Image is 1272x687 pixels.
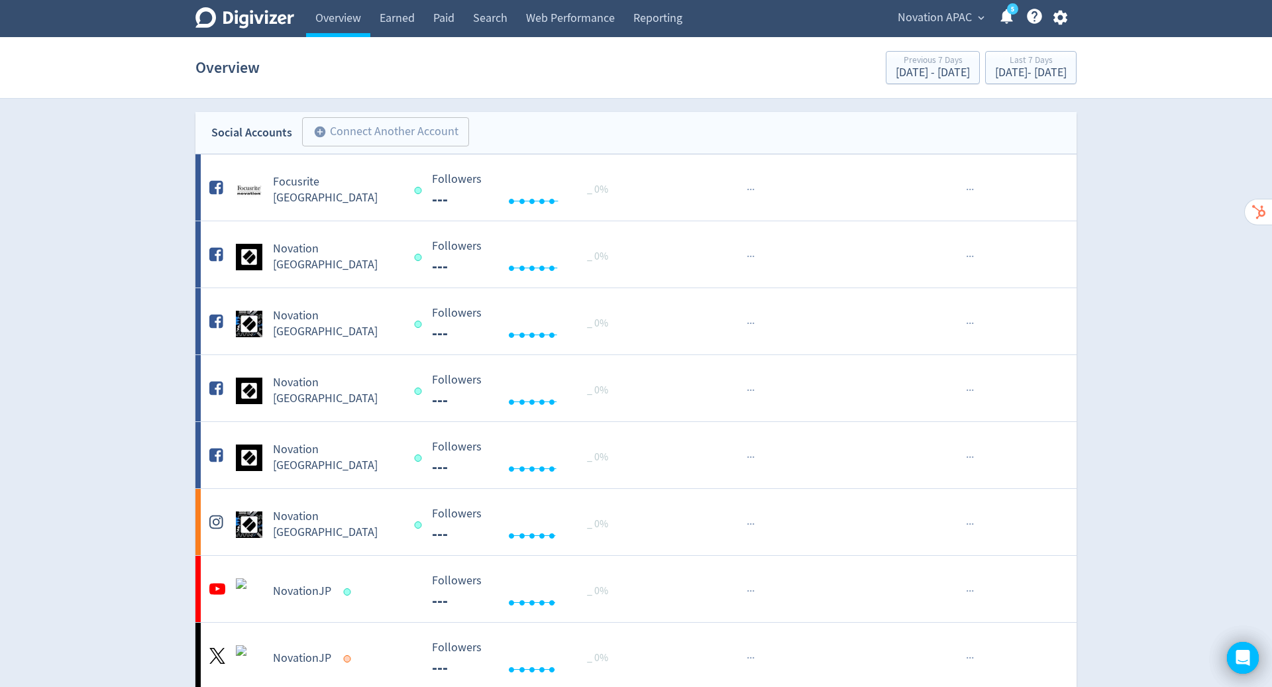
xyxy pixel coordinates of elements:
[587,183,608,196] span: _ 0%
[966,315,969,332] span: ·
[273,509,402,541] h5: Novation [GEOGRAPHIC_DATA]
[195,355,1077,421] a: Novation Korea undefinedNovation [GEOGRAPHIC_DATA] Followers --- Followers --- _ 0%······
[195,422,1077,488] a: Novation Taiwan undefinedNovation [GEOGRAPHIC_DATA] Followers --- Followers --- _ 0%······
[893,7,988,28] button: Novation APAC
[971,315,974,332] span: ·
[966,650,969,666] span: ·
[747,315,749,332] span: ·
[414,254,425,261] span: Data last synced: 11 Sep 2025, 6:01am (AEST)
[747,516,749,533] span: ·
[211,123,292,142] div: Social Accounts
[749,315,752,332] span: ·
[747,449,749,466] span: ·
[752,182,755,198] span: ·
[425,574,624,609] svg: Followers ---
[752,516,755,533] span: ·
[195,556,1077,622] a: NovationJP undefinedNovationJP Followers --- Followers --- _ 0%······
[749,382,752,399] span: ·
[273,375,402,407] h5: Novation [GEOGRAPHIC_DATA]
[236,311,262,337] img: Novation Japan undefined
[966,516,969,533] span: ·
[749,583,752,600] span: ·
[886,51,980,84] button: Previous 7 Days[DATE] - [DATE]
[966,382,969,399] span: ·
[273,174,402,206] h5: Focusrite [GEOGRAPHIC_DATA]
[749,248,752,265] span: ·
[236,177,262,203] img: Focusrite India undefined
[971,382,974,399] span: ·
[749,449,752,466] span: ·
[292,119,469,146] a: Connect Another Account
[969,449,971,466] span: ·
[971,650,974,666] span: ·
[985,51,1077,84] button: Last 7 Days[DATE]- [DATE]
[747,650,749,666] span: ·
[587,450,608,464] span: _ 0%
[969,315,971,332] span: ·
[195,46,260,89] h1: Overview
[747,182,749,198] span: ·
[747,248,749,265] span: ·
[752,248,755,265] span: ·
[273,308,402,340] h5: Novation [GEOGRAPHIC_DATA]
[969,516,971,533] span: ·
[966,449,969,466] span: ·
[752,382,755,399] span: ·
[749,182,752,198] span: ·
[236,445,262,471] img: Novation Taiwan undefined
[195,489,1077,555] a: Novation Japan undefinedNovation [GEOGRAPHIC_DATA] Followers --- Followers --- _ 0%······
[236,244,262,270] img: Novation Hong Kong undefined
[896,56,970,67] div: Previous 7 Days
[273,651,331,666] h5: NovationJP
[971,516,974,533] span: ·
[971,449,974,466] span: ·
[414,388,425,395] span: Data last synced: 11 Sep 2025, 6:01am (AEST)
[313,125,327,138] span: add_circle
[425,641,624,676] svg: Followers ---
[414,454,425,462] span: Data last synced: 11 Sep 2025, 6:01am (AEST)
[344,655,355,662] span: Data last synced: 19 Apr 2023, 5:26pm (AEST)
[587,384,608,397] span: _ 0%
[425,307,624,342] svg: Followers ---
[971,182,974,198] span: ·
[344,588,355,596] span: Data last synced: 11 Sep 2025, 11:02am (AEST)
[969,583,971,600] span: ·
[273,442,402,474] h5: Novation [GEOGRAPHIC_DATA]
[898,7,972,28] span: Novation APAC
[587,317,608,330] span: _ 0%
[587,517,608,531] span: _ 0%
[975,12,987,24] span: expand_more
[969,182,971,198] span: ·
[302,117,469,146] button: Connect Another Account
[752,449,755,466] span: ·
[966,583,969,600] span: ·
[966,248,969,265] span: ·
[749,650,752,666] span: ·
[966,182,969,198] span: ·
[236,378,262,404] img: Novation Korea undefined
[969,650,971,666] span: ·
[1007,3,1018,15] a: 5
[587,651,608,664] span: _ 0%
[1011,5,1014,14] text: 5
[425,441,624,476] svg: Followers ---
[236,578,262,605] img: NovationJP undefined
[414,321,425,328] span: Data last synced: 11 Sep 2025, 7:02am (AEST)
[414,521,425,529] span: Data last synced: 11 Sep 2025, 7:02am (AEST)
[971,248,974,265] span: ·
[587,584,608,598] span: _ 0%
[752,315,755,332] span: ·
[749,516,752,533] span: ·
[425,507,624,543] svg: Followers ---
[587,250,608,263] span: _ 0%
[195,221,1077,288] a: Novation Hong Kong undefinedNovation [GEOGRAPHIC_DATA] Followers --- Followers --- _ 0%······
[414,187,425,194] span: Data last synced: 11 Sep 2025, 12:01pm (AEST)
[896,67,970,79] div: [DATE] - [DATE]
[273,584,331,600] h5: NovationJP
[273,241,402,273] h5: Novation [GEOGRAPHIC_DATA]
[1227,642,1259,674] div: Open Intercom Messenger
[971,583,974,600] span: ·
[969,382,971,399] span: ·
[995,67,1067,79] div: [DATE] - [DATE]
[752,583,755,600] span: ·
